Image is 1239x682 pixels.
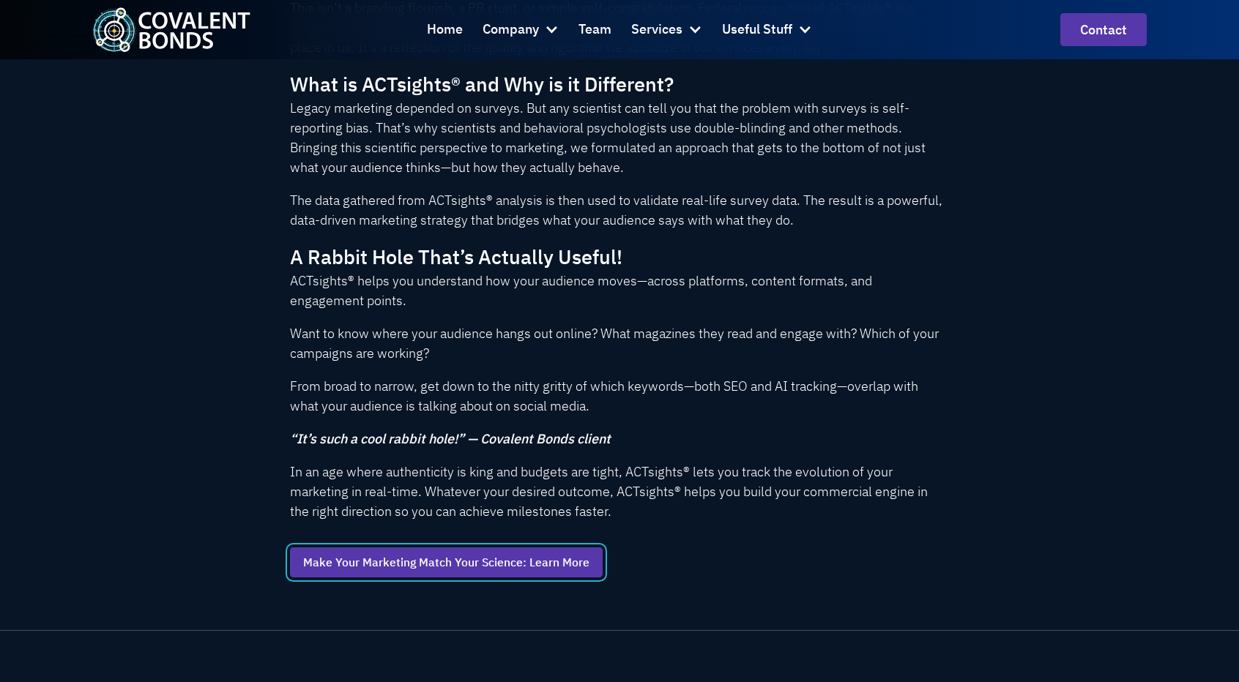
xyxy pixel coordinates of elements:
[290,98,949,177] p: Legacy marketing depended on surveys. But any scientist can tell you that the problem with survey...
[483,10,559,50] div: Company
[92,7,250,52] a: home
[483,19,539,40] div: Company
[290,244,622,269] strong: A Rabbit Hole That’s Actually Useful!
[290,547,603,578] a: Make Your Marketing Match Your Science: Learn More
[631,19,682,40] div: Services
[290,71,674,97] strong: What is ACTsights® and Why is it Different?
[427,19,463,40] div: Home
[722,10,812,50] div: Useful Stuff
[290,376,949,416] p: From broad to narrow, get down to the nitty gritty of which keywords—both SEO and AI tracking—ove...
[578,19,611,40] div: Team
[427,10,463,50] a: Home
[92,7,250,52] img: Covalent Bonds White / Teal Logo
[578,10,611,50] a: Team
[290,462,949,521] p: In an age where authenticity is king and budgets are tight, ACTsights® lets you track the evoluti...
[290,323,949,363] p: Want to know where your audience hangs out online? What magazines they read and engage with? Whic...
[1060,13,1147,46] a: contact
[290,70,949,98] h5: ‍
[290,271,949,310] p: ACTsights® helps you understand how your audience moves—across platforms, content formats, and en...
[290,430,611,447] em: “It’s such a cool rabbit hole!” — Covalent Bonds client
[290,190,949,230] p: The data gathered from ACTsights® analysis is then used to validate real-life survey data. The re...
[631,10,702,50] div: Services
[975,512,1239,682] iframe: Chat Widget
[722,19,792,40] div: Useful Stuff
